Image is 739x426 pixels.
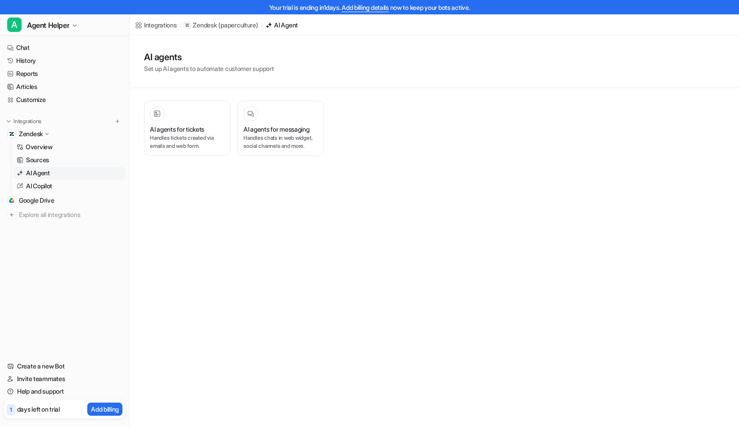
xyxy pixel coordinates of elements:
[4,194,126,207] a: Google DriveGoogle Drive
[26,155,49,164] p: Sources
[193,21,216,30] p: Zendesk
[26,169,50,177] p: AI Agent
[150,124,204,134] h3: AI agents for tickets
[91,404,119,414] p: Add billing
[144,64,274,73] p: Set up AI agents to automate customer support
[19,208,122,222] span: Explore all integrations
[26,182,52,191] p: AI Copilot
[238,101,324,156] button: AI agents for messagingHandles chats in web widget, social channels and more.
[4,93,126,106] a: Customize
[4,54,126,67] a: History
[144,101,230,156] button: AI agents for ticketsHandles tickets created via emails and web form.
[27,19,69,31] span: Agent Helper
[10,406,12,414] p: 1
[19,129,43,138] p: Zendesk
[4,385,126,398] a: Help and support
[4,117,44,126] button: Integrations
[87,403,122,416] button: Add billing
[13,154,126,166] a: Sources
[4,373,126,385] a: Invite teammates
[4,41,126,54] a: Chat
[4,209,126,221] a: Explore all integrations
[26,142,53,151] p: Overview
[261,21,263,29] span: /
[17,404,60,414] p: days left on trial
[184,21,258,30] a: Zendesk(paperculture)
[144,20,177,30] div: Integrations
[5,118,12,124] img: expand menu
[14,118,41,125] p: Integrations
[4,360,126,373] a: Create a new Bot
[13,180,126,192] a: AI Copilot
[243,134,318,150] p: Handles chats in web widget, social channels and more.
[243,124,310,134] h3: AI agents for messaging
[180,21,181,29] span: /
[274,20,298,30] div: AI Agent
[218,21,258,30] p: ( paperculture )
[144,50,274,64] h1: AI agents
[13,167,126,179] a: AI Agent
[150,134,225,150] p: Handles tickets created via emails and web form.
[9,131,14,137] img: Zendesk
[7,18,22,32] span: A
[19,196,54,205] span: Google Drive
[265,20,298,30] a: AI Agent
[13,141,126,153] a: Overview
[342,4,389,11] a: Add billing details
[9,198,14,203] img: Google Drive
[114,118,121,124] img: menu_add.svg
[4,80,126,93] a: Articles
[135,20,177,30] a: Integrations
[7,210,16,219] img: explore all integrations
[4,67,126,80] a: Reports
